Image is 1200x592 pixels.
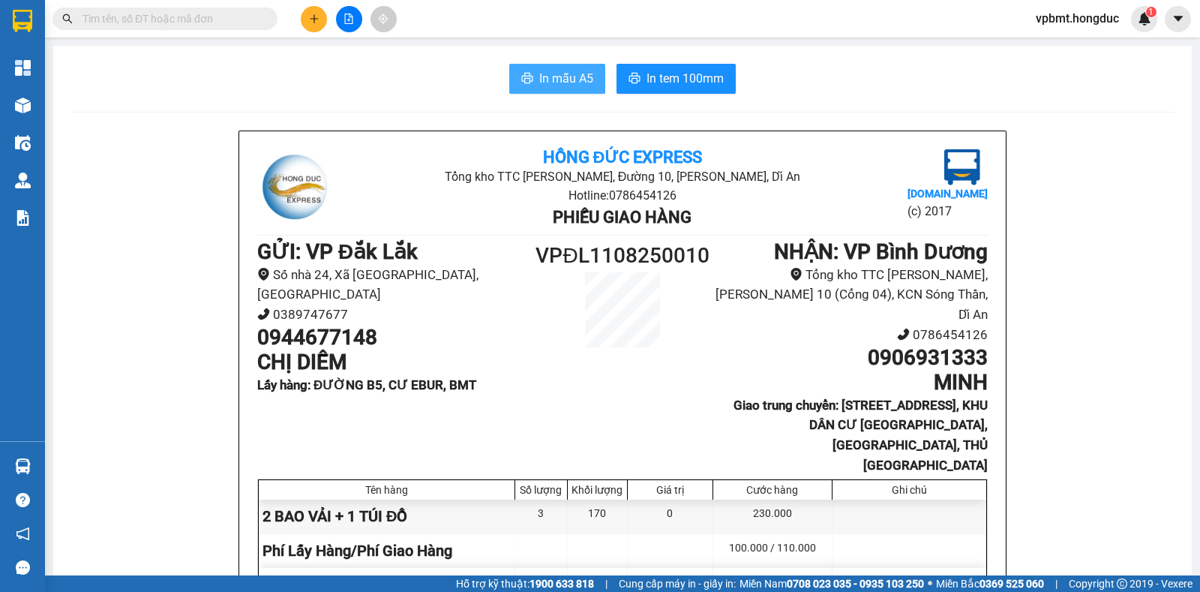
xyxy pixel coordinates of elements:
span: phone [897,328,910,341]
strong: 0708 023 035 - 0935 103 250 [787,578,924,590]
button: printerIn mẫu A5 [509,64,605,94]
div: Cước hàng [717,484,828,496]
li: Số nhà 24, Xã [GEOGRAPHIC_DATA], [GEOGRAPHIC_DATA] [257,265,531,305]
span: notification [16,527,30,541]
span: Cung cấp máy in - giấy in: [619,575,736,592]
b: Giao trung chuyển: [STREET_ADDRESS], KHU DÂN CƯ [GEOGRAPHIC_DATA], [GEOGRAPHIC_DATA], THỦ [GEOGRA... [733,398,988,473]
sup: 1 [1146,7,1156,17]
h1: MINH [714,370,988,395]
h1: 0906931333 [714,345,988,371]
span: 1 [1148,7,1153,17]
span: phone [257,308,270,320]
img: warehouse-icon [15,458,31,474]
input: Tìm tên, số ĐT hoặc mã đơn [82,11,259,27]
div: Giá trị [631,484,709,496]
strong: 0369 525 060 [979,578,1044,590]
span: plus [309,14,319,24]
button: printerIn tem 100mm [616,64,736,94]
div: Tên hàng [262,484,511,496]
span: printer [628,72,640,86]
li: Tổng kho TTC [PERSON_NAME], [PERSON_NAME] 10 (Cổng 04), KCN Sóng Thần, Dĩ An [714,265,988,325]
img: warehouse-icon [15,98,31,113]
span: environment [790,268,802,281]
button: plus [301,6,327,32]
span: question-circle [16,493,30,507]
button: aim [370,6,397,32]
span: aim [378,14,388,24]
span: caret-down [1171,12,1185,26]
b: NHẬN : VP Bình Dương [774,239,988,264]
span: search [62,14,73,24]
span: | [1055,575,1057,592]
span: message [16,560,30,575]
span: Miền Nam [739,575,924,592]
div: Khối lượng [571,484,623,496]
img: warehouse-icon [15,135,31,151]
strong: 1900 633 818 [529,578,594,590]
span: printer [521,72,533,86]
h1: VPĐL1108250010 [531,239,714,272]
span: Hỗ trợ kỹ thuật: [456,575,594,592]
button: file-add [336,6,362,32]
li: Hotline: 0786454126 [379,186,865,205]
li: 0786454126 [714,325,988,345]
h1: 0944677148 [257,325,531,350]
li: 0389747677 [257,305,531,325]
span: In mẫu A5 [539,69,593,88]
li: (c) 2017 [907,202,988,221]
b: Lấy hàng : ĐƯỜNG B5, CƯ EBUR, BMT [257,377,476,392]
span: In tem 100mm [646,69,724,88]
img: logo-vxr [13,10,32,32]
div: Phí Lấy Hàng/Phí Giao Hàng [259,534,515,568]
div: 230.000 [713,500,832,533]
div: 0 [628,500,713,533]
span: ⚪️ [928,581,932,587]
span: copyright [1117,578,1127,589]
b: Phiếu giao hàng [553,208,691,227]
div: 100.000 / 110.000 [713,534,832,568]
img: icon-new-feature [1138,12,1151,26]
b: GỬI : VP Đắk Lắk [257,239,418,264]
span: Miền Bắc [936,575,1044,592]
img: logo.jpg [944,149,980,185]
b: Hồng Đức Express [543,148,703,167]
span: file-add [343,14,354,24]
b: [DOMAIN_NAME] [907,188,988,200]
span: vpbmt.hongduc [1024,9,1131,28]
li: Tổng kho TTC [PERSON_NAME], Đường 10, [PERSON_NAME], Dĩ An [379,167,865,186]
span: | [605,575,607,592]
div: Số lượng [519,484,563,496]
div: 3 [515,500,568,533]
img: solution-icon [15,210,31,226]
img: dashboard-icon [15,60,31,76]
div: Ghi chú [836,484,982,496]
h1: CHỊ DIỄM [257,350,531,375]
img: warehouse-icon [15,173,31,188]
button: caret-down [1165,6,1191,32]
div: 2 BAO VẢI + 1 TÚI ĐỒ [259,500,515,533]
div: 170 [568,500,628,533]
img: logo.jpg [257,149,332,224]
span: environment [257,268,270,281]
